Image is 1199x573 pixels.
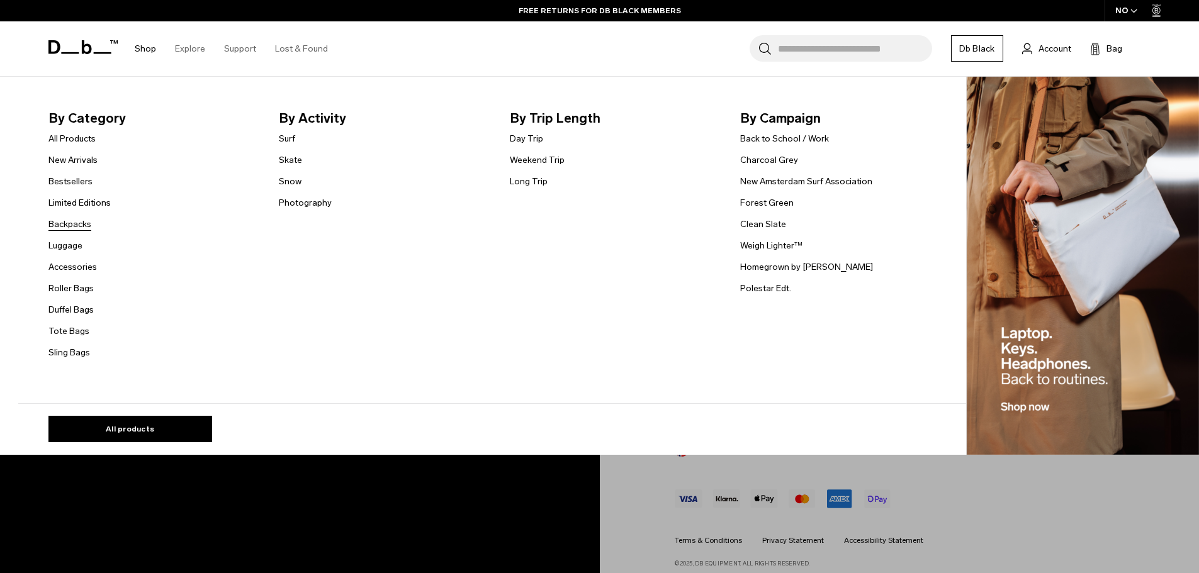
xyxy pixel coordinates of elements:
a: Photography [279,196,332,209]
a: Duffel Bags [48,303,94,316]
a: Account [1022,41,1071,56]
a: Luggage [48,239,82,252]
span: By Trip Length [510,108,721,128]
a: Surf [279,132,295,145]
span: By Activity [279,108,490,128]
a: Polestar Edt. [740,282,791,295]
button: Bag [1090,41,1122,56]
a: Forest Green [740,196,794,209]
a: Limited Editions [48,196,111,209]
a: Tote Bags [48,325,89,338]
a: Explore [175,26,205,71]
span: Bag [1106,42,1122,55]
span: By Category [48,108,259,128]
a: Skate [279,153,302,167]
a: Homegrown by [PERSON_NAME] [740,260,873,274]
a: Lost & Found [275,26,328,71]
a: FREE RETURNS FOR DB BLACK MEMBERS [519,5,681,16]
span: Account [1039,42,1071,55]
a: Weekend Trip [510,153,565,167]
a: All products [48,416,212,442]
a: Snow [279,175,301,188]
a: Backpacks [48,218,91,231]
a: All Products [48,132,96,145]
a: Sling Bags [48,346,90,359]
a: Day Trip [510,132,543,145]
a: Back to School / Work [740,132,829,145]
a: Charcoal Grey [740,153,798,167]
a: Clean Slate [740,218,786,231]
a: Shop [135,26,156,71]
nav: Main Navigation [125,21,337,76]
a: Accessories [48,260,97,274]
a: Bestsellers [48,175,93,188]
a: New Arrivals [48,153,98,167]
a: Weigh Lighter™ [740,239,802,252]
a: Roller Bags [48,282,94,295]
a: New Amsterdam Surf Association [740,175,872,188]
a: Long Trip [510,175,548,188]
a: Db Black [951,35,1003,62]
a: Support [224,26,256,71]
span: By Campaign [740,108,951,128]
